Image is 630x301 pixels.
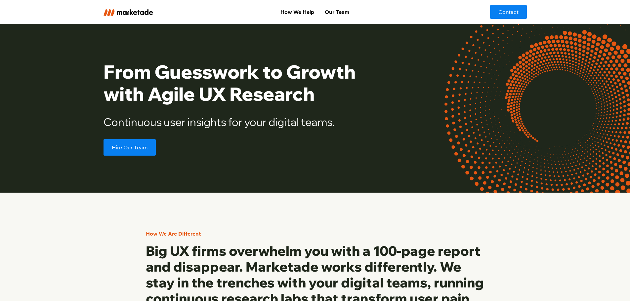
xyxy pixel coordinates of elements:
div: How We Are Different [146,230,201,238]
h1: From Guesswork to Growth with Agile UX Research [104,61,387,105]
a: Contact [490,5,527,19]
a: How We Help [275,5,319,19]
h2: Continuous user insights for your digital teams. [104,116,387,128]
a: home [104,8,192,16]
a: Hire Our Team [104,139,156,156]
a: Our Team [319,5,355,19]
